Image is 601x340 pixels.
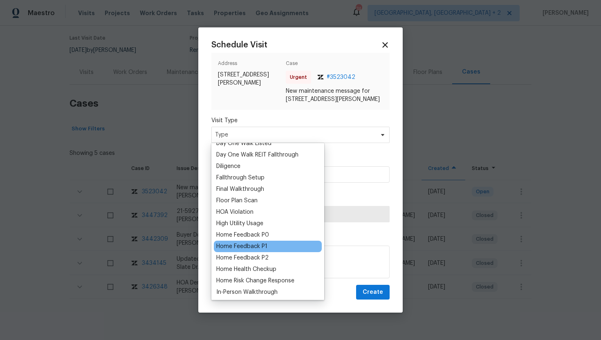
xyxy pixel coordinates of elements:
[216,208,253,216] div: HOA Violation
[211,41,267,49] span: Schedule Visit
[286,87,383,103] span: New maintenance message for [STREET_ADDRESS][PERSON_NAME]
[317,75,324,80] img: Zendesk Logo Icon
[216,151,298,159] div: Day One Walk REIT Fallthrough
[216,139,271,148] div: Day One Walk Listed
[327,73,355,81] span: # 3523042
[216,162,240,170] div: Diligence
[356,285,390,300] button: Create
[363,287,383,297] span: Create
[216,185,264,193] div: Final Walkthrough
[286,59,383,71] span: Case
[290,73,310,81] span: Urgent
[218,71,283,87] span: [STREET_ADDRESS][PERSON_NAME]
[216,174,265,182] div: Fallthrough Setup
[216,197,258,205] div: Floor Plan Scan
[216,277,294,285] div: Home Risk Change Response
[216,231,269,239] div: Home Feedback P0
[216,254,269,262] div: Home Feedback P2
[216,300,266,308] div: Incident Response
[211,116,390,125] label: Visit Type
[216,219,263,228] div: High Utility Usage
[381,40,390,49] span: Close
[215,131,374,139] span: Type
[216,265,276,273] div: Home Health Checkup
[218,59,283,71] span: Address
[216,242,267,251] div: Home Feedback P1
[216,288,278,296] div: In-Person Walkthrough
